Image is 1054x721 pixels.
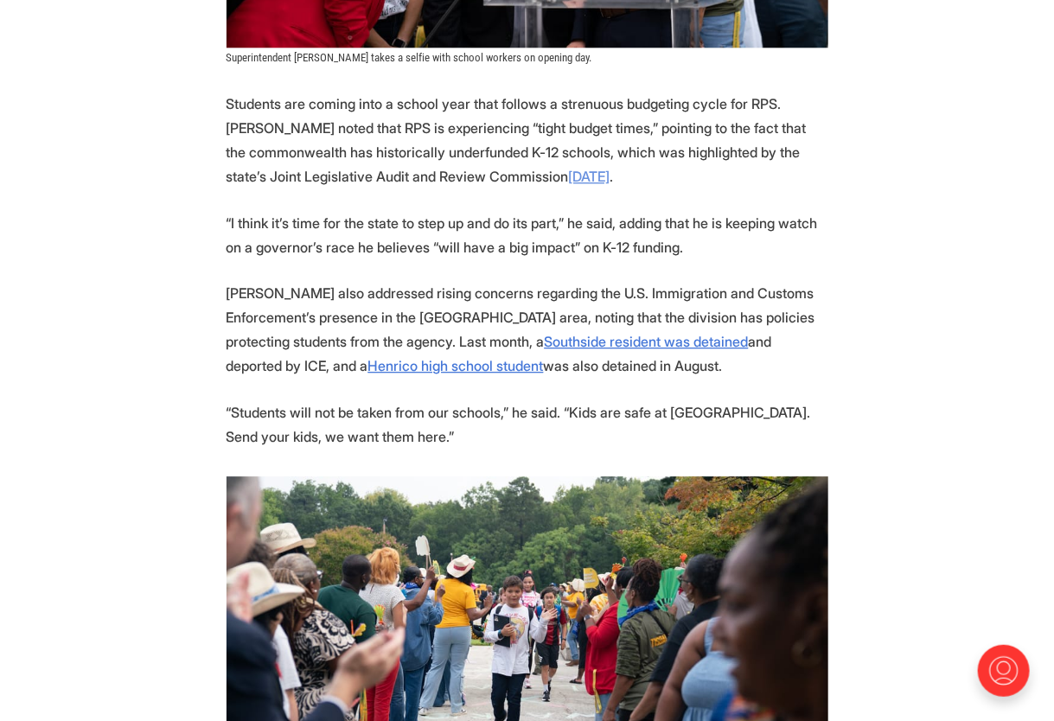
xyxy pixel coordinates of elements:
iframe: portal-trigger [963,636,1054,721]
p: “I think it’s time for the state to step up and do its part,” he said, adding that he is keeping ... [227,211,828,259]
a: Henrico high school student [368,357,544,374]
span: Superintendent [PERSON_NAME] takes a selfie with school workers on opening day. [227,51,592,64]
p: “Students will not be taken from our schools,” he said. “Kids are safe at [GEOGRAPHIC_DATA]. Send... [227,400,828,449]
a: [DATE] [569,168,610,185]
a: Southside resident was detained [545,333,749,350]
p: [PERSON_NAME] also addressed rising concerns regarding the U.S. Immigration and Customs Enforceme... [227,281,828,378]
p: Students are coming into a school year that follows a strenuous budgeting cycle for RPS. [PERSON_... [227,92,828,188]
